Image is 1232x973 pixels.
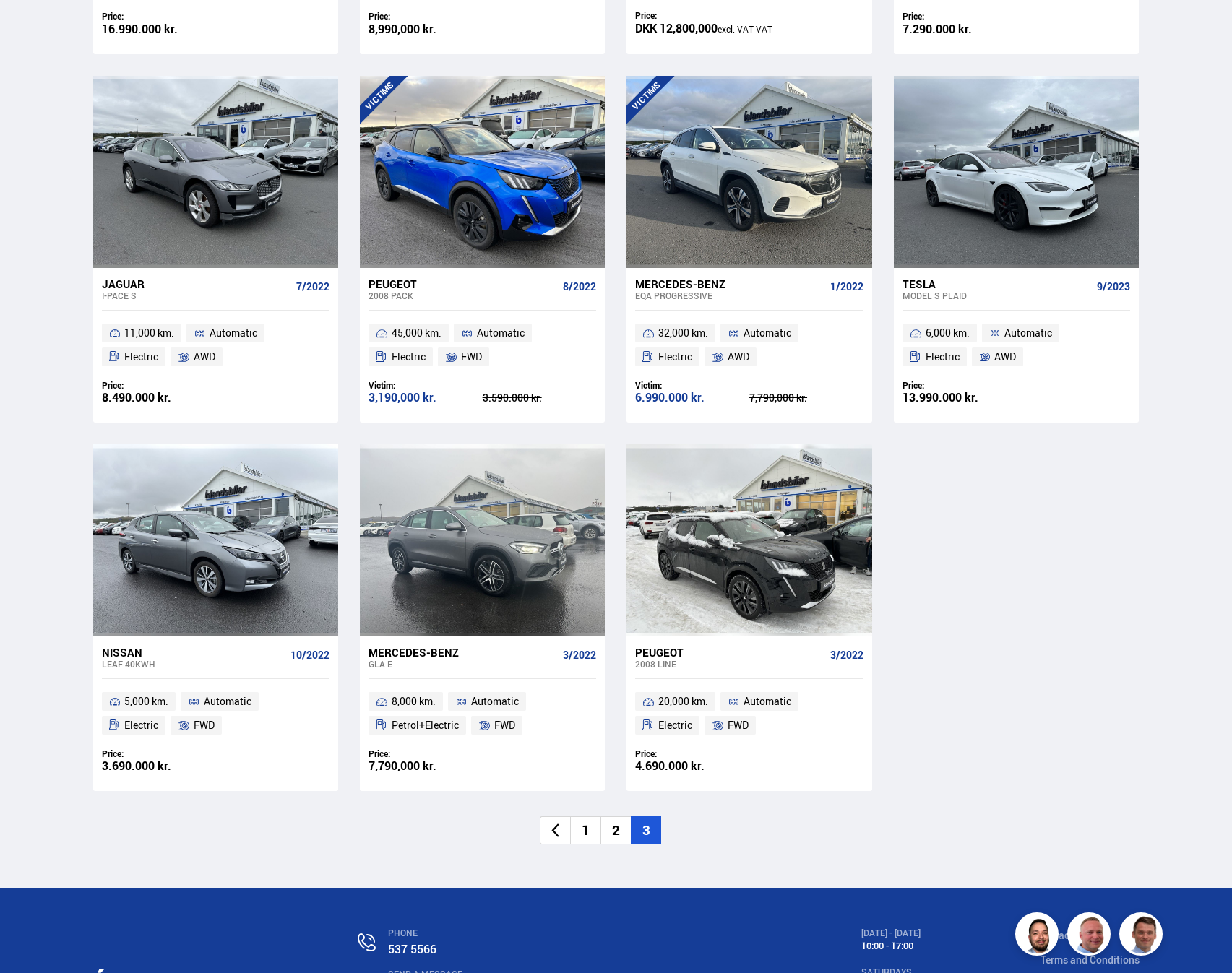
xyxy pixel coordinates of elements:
[1069,914,1113,958] img: siFngHWaQ9KaOqBr.png
[124,324,174,342] span: 11,000 km.
[830,649,863,661] span: 3/2022
[903,277,1091,290] div: Tesla
[102,290,290,300] div: I-Pace S
[369,659,557,669] div: GLA E
[124,348,158,366] span: Electric
[903,21,972,37] font: 7.290.000 kr.
[477,324,525,342] span: Automatic
[861,940,921,951] div: 10:00 - 17:00
[635,389,705,405] font: 6.990.000 kr.
[296,281,329,293] span: 7/2022
[461,348,482,366] span: FWD
[369,290,557,300] div: 2008 PACK
[102,277,290,290] div: Jaguar
[635,10,782,21] div: Price:
[358,933,376,951] img: n0V2lOsqF3l1V2iz.svg
[471,693,519,710] span: Automatic
[903,290,1091,300] div: Model S PLAID
[369,380,483,391] div: Victim:
[600,816,631,844] li: 2
[626,636,871,791] a: Peugeot 2008 LINE 3/2022 20,000 km. Automatic Electric FWD Price: 4.690.000 kr.
[93,268,338,423] a: Jaguar I-Pace S 7/2022 11,000 km. Automatic Electric AWD Price: 8.490.000 kr.
[102,11,216,22] div: Price:
[861,928,921,938] div: [DATE] - [DATE]
[635,22,782,35] div: DKK 12,800,000
[658,717,692,734] span: Electric
[635,380,749,391] div: Victim:
[369,646,557,659] div: Mercedes-Benz
[388,928,741,938] div: PHONE
[102,389,171,405] font: 8.490.000 kr.
[635,758,705,774] font: 4.690.000 kr.
[102,21,178,37] font: 16.990.000 kr.
[1004,324,1052,342] span: Automatic
[744,693,791,710] span: Automatic
[1121,914,1165,958] img: FbJEzSuNWCJXmdc-.webp
[718,23,772,35] span: excl. VAT VAT
[392,324,441,342] span: 45,000 km.
[102,646,285,659] div: Nissan
[392,717,459,734] span: Petrol+Electric
[124,693,168,710] span: 5,000 km.
[392,693,436,710] span: 8,000 km.
[635,290,824,300] div: EQA PROGRESSIVE
[102,380,216,391] div: Price:
[388,941,436,957] a: 537 5566
[369,758,436,774] font: 7,790,000 kr.
[483,393,597,403] div: 3.590.000 kr.
[1097,281,1130,293] span: 9/2023
[102,758,171,774] font: 3.690.000 kr.
[360,636,605,791] a: Mercedes-Benz GLA E 3/2022 8,000 km. Automatic Petrol+Electric FWD Price: 7,790,000 kr.
[830,281,863,293] span: 1/2022
[194,717,215,734] span: FWD
[635,277,824,290] div: Mercedes-Benz
[570,816,600,844] li: 1
[744,324,791,342] span: Automatic
[12,6,55,49] button: Open LiveChat chat interface
[369,21,436,37] font: 8,990,000 kr.
[658,348,692,366] span: Electric
[124,717,158,734] span: Electric
[994,348,1016,366] span: AWD
[1017,914,1061,958] img: nhp88E3Fdnt1Opn2.png
[903,11,1017,22] div: Price:
[194,348,215,366] span: AWD
[626,268,871,423] a: Mercedes-Benz EQA PROGRESSIVE 1/2022 32,000 km. Automatic Electric AWD Victim: 6.990.000 kr. 7,79...
[894,268,1139,423] a: Tesla Model S PLAID 9/2023 6,000 km. Automatic Electric AWD Price: 13.990.000 kr.
[392,348,426,366] span: Electric
[369,748,483,759] div: Price:
[369,11,483,22] div: Price:
[635,646,824,659] div: Peugeot
[903,389,978,405] font: 13.990.000 kr.
[658,324,708,342] span: 32,000 km.
[204,693,251,710] span: Automatic
[102,748,216,759] div: Price:
[749,393,863,403] div: 7,790,000 kr.
[635,748,749,759] div: Price:
[369,277,557,290] div: Peugeot
[102,659,285,669] div: Leaf 40KWH
[563,649,596,661] span: 3/2022
[1041,953,1140,966] a: Terms and Conditions
[631,816,661,844] li: 3
[728,348,749,366] span: AWD
[369,389,436,405] font: 3,190,000 kr.
[903,380,1017,391] div: Price:
[926,324,970,342] span: 6,000 km.
[728,717,749,734] span: FWD
[563,281,596,293] span: 8/2022
[93,636,338,791] a: Nissan Leaf 40KWH 10/2022 5,000 km. Automatic Electric FWD Price: 3.690.000 kr.
[635,659,824,669] div: 2008 LINE
[494,717,515,734] span: FWD
[658,693,708,710] span: 20,000 km.
[926,348,960,366] span: Electric
[290,649,329,661] span: 10/2022
[210,324,257,342] span: Automatic
[360,268,605,423] a: Peugeot 2008 PACK 8/2022 45,000 km. Automatic Electric FWD Victim: 3,190,000 kr. 3.590.000 kr.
